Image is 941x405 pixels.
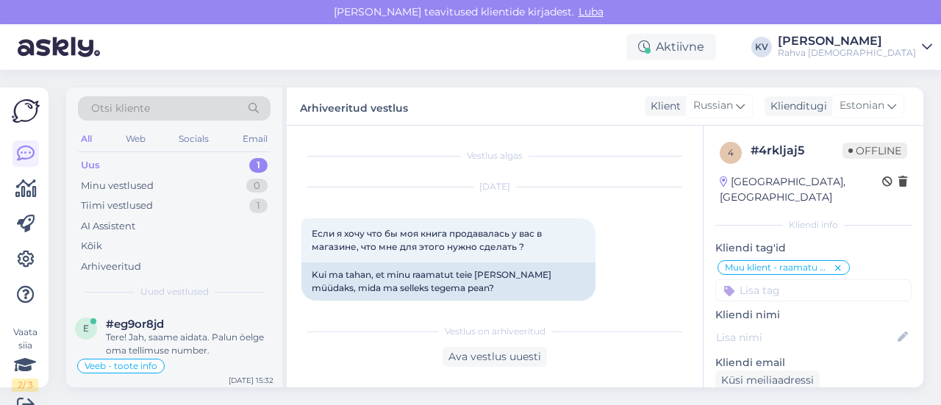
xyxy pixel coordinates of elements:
[106,318,164,331] span: #eg9or8jd
[751,142,842,160] div: # 4rkljaj5
[312,228,544,252] span: Если я хочу что бы моя книга продавалась у вас в магазине, что мне для этого нужно сделать ?
[106,331,273,357] div: Tere! Jah, saame aidata. Palun öelge oma tellimuse number.
[78,129,95,148] div: All
[246,179,268,193] div: 0
[240,129,271,148] div: Email
[12,99,40,123] img: Askly Logo
[306,301,361,312] span: 13:49
[12,326,38,392] div: Vaata siia
[574,5,608,18] span: Luba
[693,98,733,114] span: Russian
[765,98,827,114] div: Klienditugi
[91,101,150,116] span: Otsi kliente
[301,180,688,193] div: [DATE]
[842,143,907,159] span: Offline
[728,147,734,158] span: 4
[715,355,912,370] p: Kliendi email
[715,240,912,256] p: Kliendi tag'id
[716,329,895,345] input: Lisa nimi
[645,98,681,114] div: Klient
[626,34,716,60] div: Aktiivne
[123,129,149,148] div: Web
[778,35,932,59] a: [PERSON_NAME]Rahva [DEMOGRAPHIC_DATA]
[715,218,912,232] div: Kliendi info
[751,37,772,57] div: KV
[176,129,212,148] div: Socials
[81,259,141,274] div: Arhiveeritud
[778,35,916,47] div: [PERSON_NAME]
[715,307,912,323] p: Kliendi nimi
[715,279,912,301] input: Lisa tag
[443,347,547,367] div: Ava vestlus uuesti
[229,375,273,386] div: [DATE] 15:32
[140,285,209,298] span: Uued vestlused
[301,262,595,301] div: Kui ma tahan, et minu raamatut teie [PERSON_NAME] müüdaks, mida ma selleks tegema pean?
[81,158,100,173] div: Uus
[81,198,153,213] div: Tiimi vestlused
[778,47,916,59] div: Rahva [DEMOGRAPHIC_DATA]
[81,219,135,234] div: AI Assistent
[81,179,154,193] div: Minu vestlused
[840,98,884,114] span: Estonian
[249,198,268,213] div: 1
[445,325,545,338] span: Vestlus on arhiveeritud
[725,263,833,272] span: Muu klient - raamatu müügile andmine
[720,174,882,205] div: [GEOGRAPHIC_DATA], [GEOGRAPHIC_DATA]
[300,96,408,116] label: Arhiveeritud vestlus
[85,362,157,370] span: Veeb - toote info
[249,158,268,173] div: 1
[83,323,89,334] span: e
[12,379,38,392] div: 2 / 3
[81,239,102,254] div: Kõik
[715,370,820,390] div: Küsi meiliaadressi
[301,149,688,162] div: Vestlus algas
